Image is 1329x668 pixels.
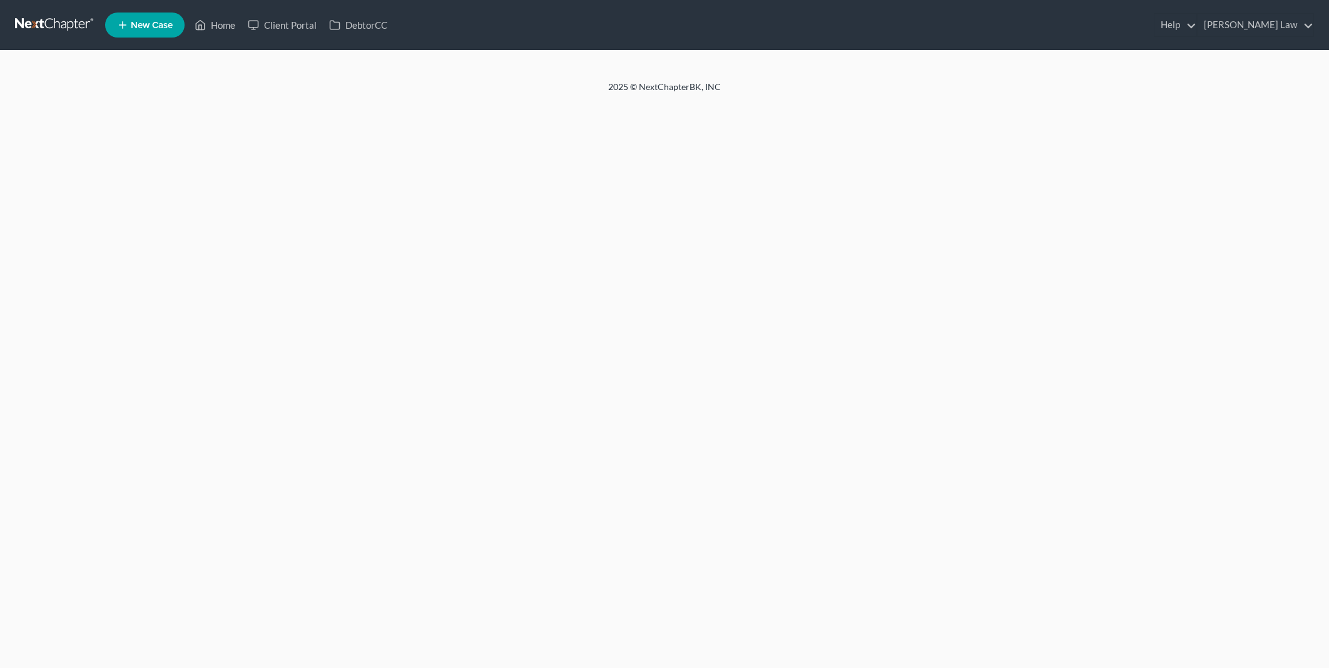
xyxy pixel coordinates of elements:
[1154,14,1196,36] a: Help
[308,81,1021,103] div: 2025 © NextChapterBK, INC
[1198,14,1313,36] a: [PERSON_NAME] Law
[188,14,242,36] a: Home
[105,13,185,38] new-legal-case-button: New Case
[323,14,394,36] a: DebtorCC
[242,14,323,36] a: Client Portal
